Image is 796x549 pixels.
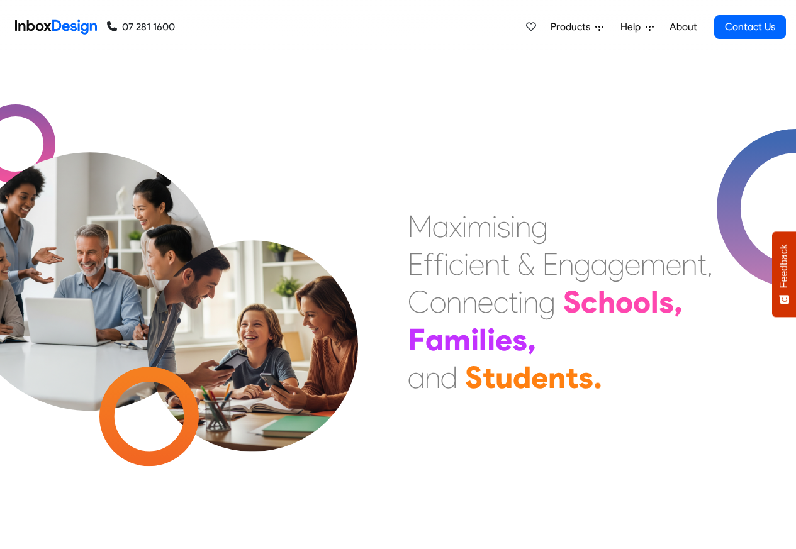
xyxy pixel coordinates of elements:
div: e [625,245,641,283]
div: l [651,283,659,321]
div: u [495,358,513,396]
div: t [483,358,495,396]
div: S [465,358,483,396]
div: s [578,358,593,396]
span: Feedback [778,244,790,288]
div: n [681,245,697,283]
div: e [478,283,493,321]
div: s [512,321,527,358]
div: E [408,245,423,283]
div: t [697,245,707,283]
div: l [479,321,487,358]
div: & [517,245,535,283]
a: Help [615,14,659,40]
div: s [659,283,674,321]
div: a [425,321,444,358]
div: t [500,245,510,283]
div: s [497,208,510,245]
div: o [615,283,633,321]
a: Contact Us [714,15,786,39]
div: f [434,245,444,283]
div: n [515,208,531,245]
div: i [471,321,479,358]
a: About [666,14,700,40]
div: m [444,321,471,358]
span: Help [620,19,646,35]
div: . [593,359,602,397]
div: i [510,208,515,245]
div: a [591,245,608,283]
div: , [707,245,713,283]
div: c [581,283,598,321]
div: i [444,245,449,283]
div: e [531,358,548,396]
div: g [608,245,625,283]
div: , [527,321,536,358]
span: Products [551,19,595,35]
div: i [487,321,495,358]
div: n [558,245,574,283]
div: g [531,208,548,245]
div: m [641,245,666,283]
div: c [493,283,508,321]
div: c [449,245,464,283]
div: h [598,283,615,321]
div: d [440,358,457,396]
div: S [563,283,581,321]
div: n [485,245,500,283]
div: , [674,283,683,321]
div: i [518,283,523,321]
a: Products [546,14,608,40]
div: t [508,283,518,321]
div: n [523,283,539,321]
div: M [408,208,432,245]
div: i [464,245,469,283]
div: e [469,245,485,283]
div: g [539,283,556,321]
div: n [446,283,462,321]
div: o [633,283,651,321]
div: a [408,358,425,396]
div: x [449,208,462,245]
div: F [408,321,425,358]
a: 07 281 1600 [107,19,175,35]
div: E [542,245,558,283]
div: e [495,321,512,358]
div: o [430,283,446,321]
div: m [467,208,492,245]
div: d [513,358,531,396]
button: Feedback - Show survey [772,231,796,317]
div: t [566,358,578,396]
div: f [423,245,434,283]
div: i [492,208,497,245]
div: Maximising Efficient & Engagement, Connecting Schools, Families, and Students. [408,208,713,396]
img: parents_with_child.png [121,188,384,452]
div: g [574,245,591,283]
div: n [425,358,440,396]
div: n [548,358,566,396]
div: e [666,245,681,283]
div: a [432,208,449,245]
div: n [462,283,478,321]
div: C [408,283,430,321]
div: i [462,208,467,245]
